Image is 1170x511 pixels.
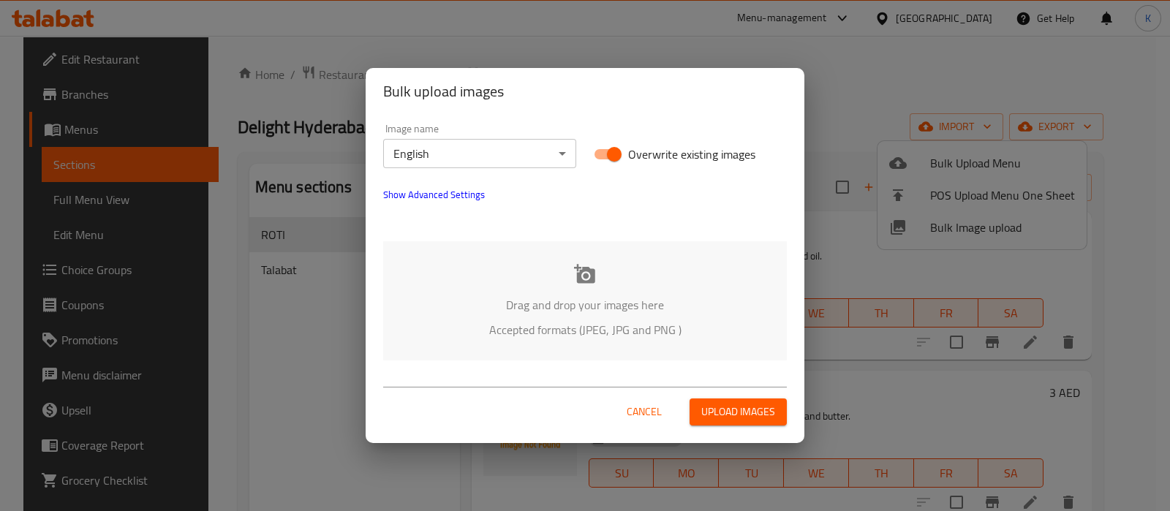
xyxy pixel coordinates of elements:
[621,398,668,425] button: Cancel
[383,139,576,168] div: English
[690,398,787,425] button: Upload images
[405,321,765,338] p: Accepted formats (JPEG, JPG and PNG )
[628,145,755,163] span: Overwrite existing images
[383,186,485,203] span: Show Advanced Settings
[627,403,662,421] span: Cancel
[405,296,765,314] p: Drag and drop your images here
[374,177,494,212] button: show more
[701,403,775,421] span: Upload images
[383,80,787,103] h2: Bulk upload images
